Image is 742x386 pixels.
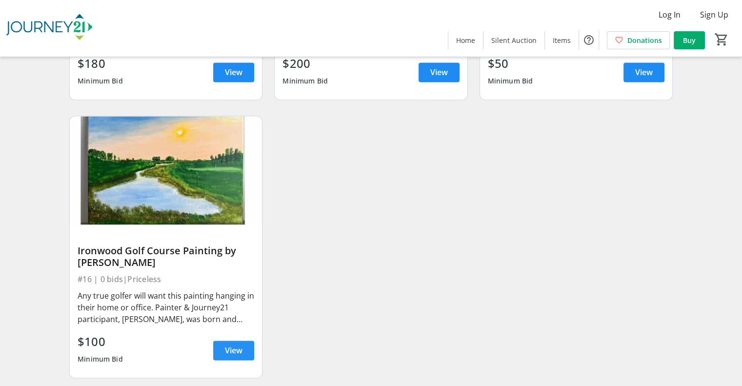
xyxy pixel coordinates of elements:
[78,333,123,350] div: $100
[430,66,448,78] span: View
[713,31,730,48] button: Cart
[456,35,475,45] span: Home
[225,345,242,356] span: View
[78,55,123,72] div: $180
[6,4,93,53] img: Journey21's Logo
[282,72,328,90] div: Minimum Bid
[78,272,254,286] div: #16 | 0 bids | Priceless
[488,72,533,90] div: Minimum Bid
[692,7,736,22] button: Sign Up
[225,66,242,78] span: View
[78,72,123,90] div: Minimum Bid
[488,55,533,72] div: $50
[674,31,705,49] a: Buy
[659,9,681,20] span: Log In
[553,35,571,45] span: Items
[483,31,544,49] a: Silent Auction
[78,290,254,325] div: Any true golfer will want this painting hanging in their home or office. Painter & Journey21 part...
[635,66,653,78] span: View
[491,35,537,45] span: Silent Auction
[419,62,460,82] a: View
[213,341,254,360] a: View
[78,245,254,268] div: Ironwood Golf Course Painting by [PERSON_NAME]
[651,7,688,22] button: Log In
[700,9,728,20] span: Sign Up
[607,31,670,49] a: Donations
[683,35,696,45] span: Buy
[545,31,579,49] a: Items
[70,116,262,224] img: Ironwood Golf Course Painting by Cody Karcher
[282,55,328,72] div: $200
[213,62,254,82] a: View
[78,350,123,368] div: Minimum Bid
[627,35,662,45] span: Donations
[579,30,599,50] button: Help
[623,62,664,82] a: View
[448,31,483,49] a: Home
